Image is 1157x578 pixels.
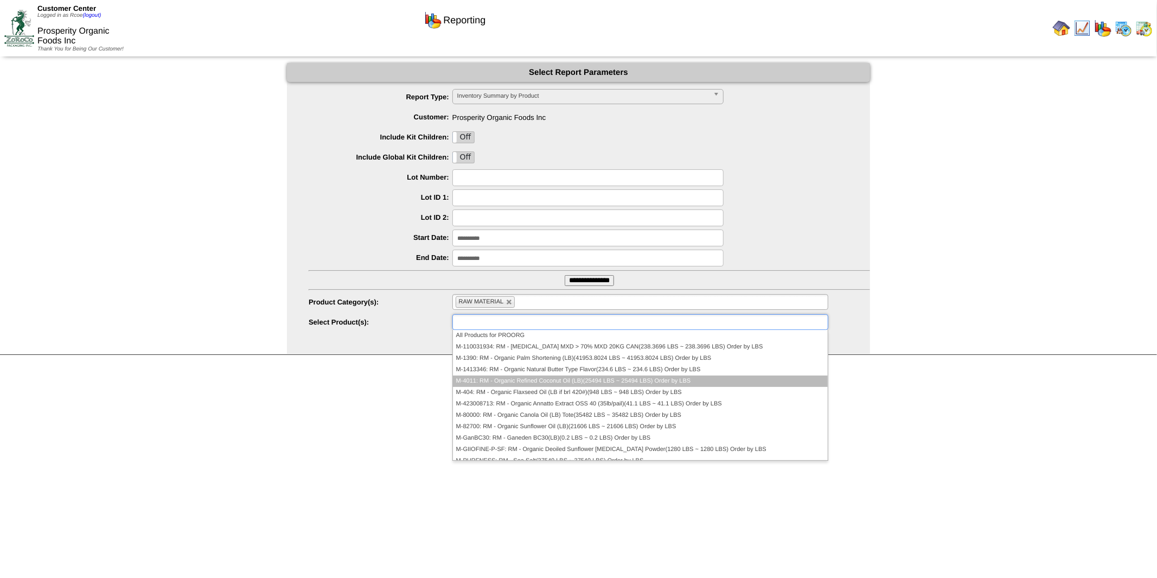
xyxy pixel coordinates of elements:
[453,341,828,353] li: M-110031934: RM - [MEDICAL_DATA] MXD > 70% MXD 20KG CAN(238.3696 LBS ~ 238.3696 LBS) Order by LBS
[453,353,828,364] li: M-1390: RM - Organic Palm Shortening (LB)(41953.8024 LBS ~ 41953.8024 LBS) Order by LBS
[443,15,485,26] span: Reporting
[1053,20,1070,37] img: home.gif
[1094,20,1111,37] img: graph.gif
[453,421,828,433] li: M-82700: RM - Organic Sunflower Oil (LB)(21606 LBS ~ 21606 LBS) Order by LBS
[424,11,442,29] img: graph.gif
[309,298,452,306] label: Product Category(s):
[37,46,124,52] span: Thank You for Being Our Customer!
[453,410,828,421] li: M-80000: RM - Organic Canola Oil (LB) Tote(35482 LBS ~ 35482 LBS) Order by LBS
[459,298,504,305] span: RAW MATERIAL
[309,113,452,121] label: Customer:
[309,153,452,161] label: Include Global Kit Children:
[309,318,452,326] label: Select Product(s):
[309,173,452,181] label: Lot Number:
[453,455,828,467] li: M-PURFNESS: RM - Sea Salt(37540 LBS ~ 37540 LBS) Order by LBS
[453,364,828,376] li: M-1413346: RM - Organic Natural Butter Type Flavor(234.6 LBS ~ 234.6 LBS) Order by LBS
[309,133,452,141] label: Include Kit Children:
[1135,20,1153,37] img: calendarinout.gif
[309,93,452,101] label: Report Type:
[453,444,828,455] li: M-GIIOFINE-P-SF: RM - Organic Deoiled Sunflower [MEDICAL_DATA] Powder(1280 LBS ~ 1280 LBS) Order ...
[453,330,828,341] li: All Products for PROORG
[457,90,709,103] span: Inventory Summary by Product
[309,109,870,122] span: Prosperity Organic Foods Inc
[309,193,452,201] label: Lot ID 1:
[37,27,110,46] span: Prosperity Organic Foods Inc
[82,12,101,18] a: (logout)
[452,131,475,143] div: OnOff
[453,433,828,444] li: M-GanBC30: RM - Ganeden BC30(LB)(0.2 LBS ~ 0.2 LBS) Order by LBS
[37,4,96,12] span: Customer Center
[453,398,828,410] li: M-423008713: RM - Organic Annatto Extract OSS 40 (35lb/pail)(41.1 LBS ~ 41.1 LBS) Order by LBS
[309,253,452,262] label: End Date:
[452,151,475,163] div: OnOff
[287,63,870,82] div: Select Report Parameters
[4,10,34,46] img: ZoRoCo_Logo(Green%26Foil)%20jpg.webp
[453,376,828,387] li: M-4011: RM - Organic Refined Coconut Oil (LB)(25494 LBS ~ 25494 LBS) Order by LBS
[453,132,475,143] label: Off
[309,233,452,242] label: Start Date:
[1115,20,1132,37] img: calendarprod.gif
[309,213,452,221] label: Lot ID 2:
[453,387,828,398] li: M-404: RM - Organic Flaxseed Oil (LB if brl 420#)(948 LBS ~ 948 LBS) Order by LBS
[1073,20,1091,37] img: line_graph.gif
[453,152,475,163] label: Off
[37,12,101,18] span: Logged in as Rcoe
